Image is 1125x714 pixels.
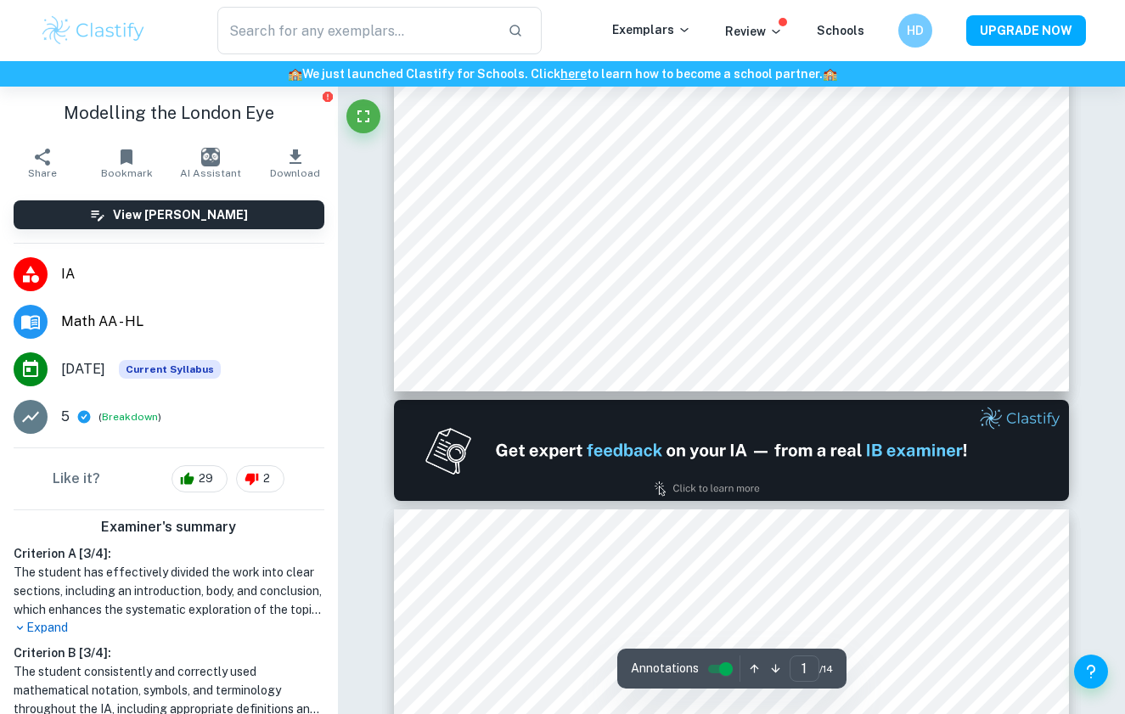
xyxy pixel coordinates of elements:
button: Help and Feedback [1074,655,1108,689]
h1: Modelling the London Eye [14,100,324,126]
h6: Like it? [53,469,100,489]
span: Math AA - HL [61,312,324,332]
span: Current Syllabus [119,360,221,379]
button: Breakdown [102,409,158,424]
span: AI Assistant [180,167,241,179]
div: 29 [172,465,228,492]
span: Annotations [631,660,699,677]
span: Download [270,167,320,179]
span: Bookmark [101,167,153,179]
h1: The student has effectively divided the work into clear sections, including an introduction, body... [14,563,324,619]
span: Share [28,167,57,179]
button: HD [898,14,932,48]
a: here [560,67,587,81]
p: Review [725,22,783,41]
input: Search for any exemplars... [217,7,495,54]
h6: We just launched Clastify for Schools. Click to learn how to become a school partner. [3,65,1122,83]
span: ( ) [98,409,161,425]
span: 🏫 [288,67,302,81]
img: Ad [394,400,1069,501]
div: 2 [236,465,284,492]
h6: Examiner's summary [7,517,331,537]
button: UPGRADE NOW [966,15,1086,46]
button: View [PERSON_NAME] [14,200,324,229]
button: AI Assistant [169,139,253,187]
p: 5 [61,407,70,427]
h6: Criterion B [ 3 / 4 ]: [14,644,324,662]
a: Schools [817,24,864,37]
span: IA [61,264,324,284]
span: 🏫 [823,67,837,81]
span: / 14 [819,661,833,677]
span: [DATE] [61,359,105,379]
h6: View [PERSON_NAME] [113,205,248,224]
p: Exemplars [612,20,691,39]
span: 29 [189,470,222,487]
button: Report issue [322,90,335,103]
h6: HD [905,21,925,40]
button: Fullscreen [346,99,380,133]
div: This exemplar is based on the current syllabus. Feel free to refer to it for inspiration/ideas wh... [119,360,221,379]
button: Download [253,139,337,187]
img: AI Assistant [201,148,220,166]
img: Clastify logo [40,14,148,48]
button: Bookmark [84,139,168,187]
p: Expand [14,619,324,637]
span: 2 [254,470,279,487]
h6: Criterion A [ 3 / 4 ]: [14,544,324,563]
